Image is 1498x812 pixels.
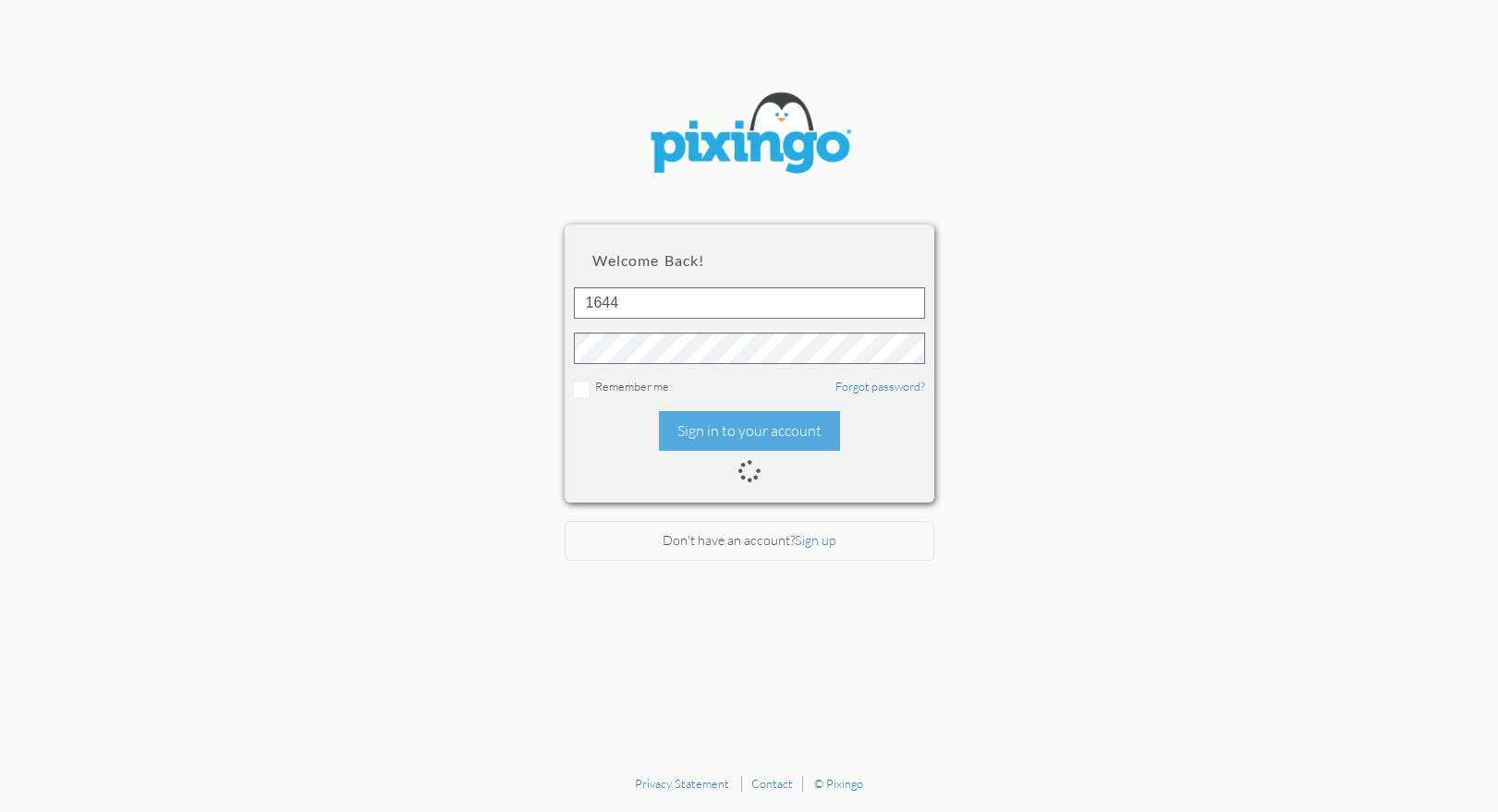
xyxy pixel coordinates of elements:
a: Sign up [795,532,836,548]
h2: Welcome back! [592,252,907,269]
div: Sign in to your account [659,411,840,451]
div: Don't have an account? [565,521,934,561]
a: Forgot password? [835,379,925,394]
a: © Pixingo [814,776,863,791]
a: Privacy Statement [635,776,729,791]
a: Contact [751,776,793,791]
div: Remember me [574,378,925,397]
img: pixingo logo [639,83,860,188]
input: ID or Email [574,287,925,319]
iframe: Chat [1497,811,1498,812]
